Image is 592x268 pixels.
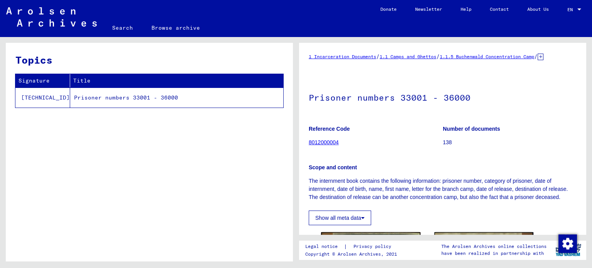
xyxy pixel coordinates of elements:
[309,54,376,59] a: 1 Incarceration Documents
[554,240,583,260] img: yv_logo.png
[305,243,400,251] div: |
[15,74,70,88] th: Signature
[558,234,577,253] div: Change consent
[440,54,534,59] a: 1.1.5 Buchenwald Concentration Camp
[558,234,577,253] img: Change consent
[347,243,400,251] a: Privacy policy
[441,250,547,257] p: have been realized in partnership with
[103,19,142,37] a: Search
[70,74,283,88] th: Title
[441,243,547,250] p: The Arolsen Archives online collections
[436,53,440,60] span: /
[142,19,209,37] a: Browse archive
[305,243,344,251] a: Legal notice
[443,138,577,147] p: 138
[376,53,380,60] span: /
[443,126,500,132] b: Number of documents
[15,52,283,67] h3: Topics
[305,251,400,258] p: Copyright © Arolsen Archives, 2021
[70,88,283,108] td: Prisoner numbers 33001 - 36000
[309,139,339,145] a: 8012000004
[309,80,577,114] h1: Prisoner numbers 33001 - 36000
[309,177,577,201] p: The internment book contains the following information: prisoner number, category of prisoner, da...
[534,53,538,60] span: /
[309,211,371,225] button: Show all meta data
[567,7,576,12] span: EN
[6,7,97,27] img: Arolsen_neg.svg
[309,164,357,170] b: Scope and content
[380,54,436,59] a: 1.1 Camps and Ghettos
[15,88,70,108] td: [TECHNICAL_ID]
[309,126,350,132] b: Reference Code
